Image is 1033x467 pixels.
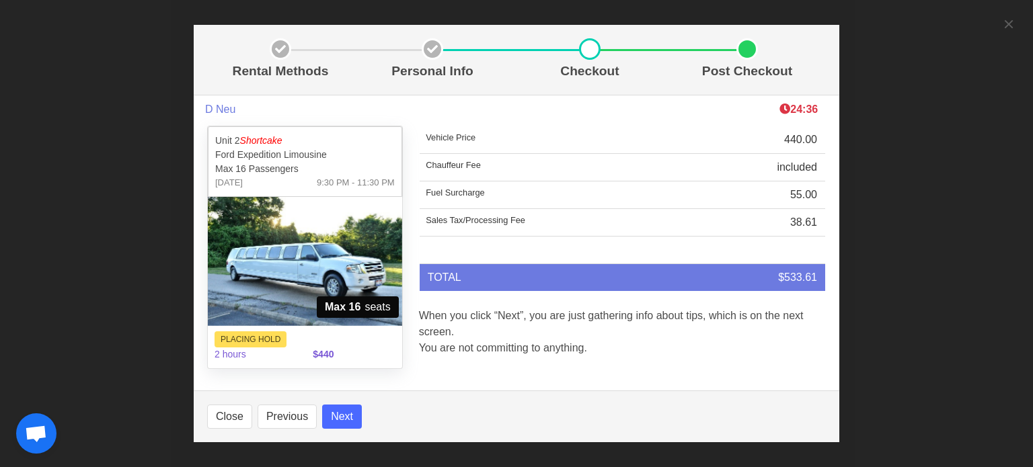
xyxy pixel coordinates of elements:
[420,126,690,154] td: Vehicle Price
[258,405,317,429] button: Previous
[213,62,348,81] p: Rental Methods
[690,264,825,291] td: $533.61
[215,176,243,189] span: [DATE]
[206,339,305,370] span: 2 hours
[322,405,362,429] button: Next
[317,176,395,189] span: 9:30 PM - 11:30 PM
[674,62,820,81] p: Post Checkout
[516,62,663,81] p: Checkout
[215,162,395,176] p: Max 16 Passengers
[420,181,690,209] td: Fuel Surcharge
[690,209,825,237] td: 38.61
[420,209,690,237] td: Sales Tax/Processing Fee
[419,308,826,340] p: When you click “Next”, you are just gathering info about tips, which is on the next screen.
[779,103,818,115] span: The clock is ticking ⁠— this timer shows how long we'll hold this limo during checkout. If time r...
[779,103,818,115] b: 24:36
[690,154,825,181] td: included
[215,148,395,162] p: Ford Expedition Limousine
[420,154,690,181] td: Chauffeur Fee
[205,103,235,116] span: D Neu
[419,340,826,356] p: You are not committing to anything.
[359,62,506,81] p: Personal Info
[16,413,56,454] a: Open chat
[325,299,360,315] strong: Max 16
[317,296,399,318] span: seats
[313,349,334,359] b: $440
[215,134,395,148] p: Unit 2
[690,181,825,209] td: 55.00
[240,135,282,146] em: Shortcake
[207,405,252,429] button: Close
[208,197,402,326] img: 02%2001.jpg
[420,264,690,291] td: TOTAL
[690,126,825,154] td: 440.00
